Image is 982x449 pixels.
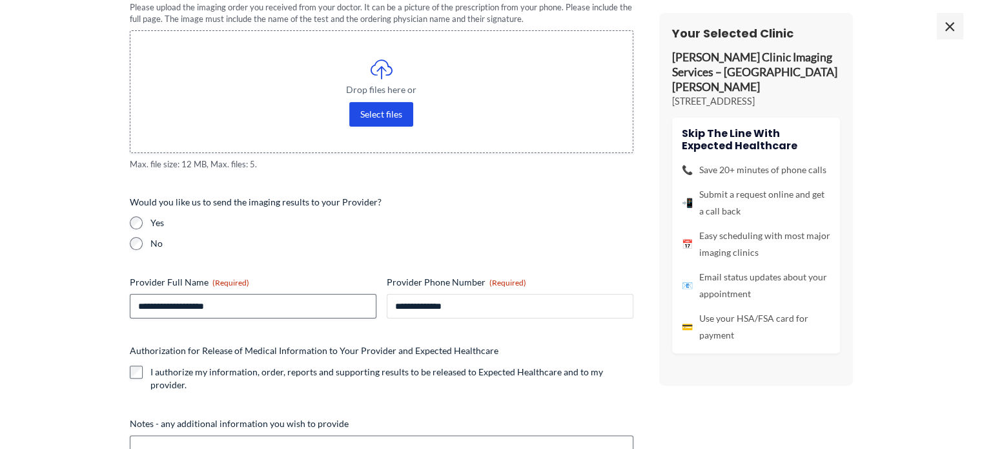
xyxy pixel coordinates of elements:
[130,158,633,171] span: Max. file size: 12 MB, Max. files: 5.
[682,127,830,152] h4: Skip the line with Expected Healthcare
[682,236,693,253] span: 📅
[150,237,633,250] label: No
[672,95,840,108] p: [STREET_ADDRESS]
[682,269,830,302] li: Email status updates about your appointment
[682,162,830,178] li: Save 20+ minutes of phone calls
[682,227,830,261] li: Easy scheduling with most major imaging clinics
[682,162,693,178] span: 📞
[150,366,633,392] label: I authorize my information, order, reports and supporting results to be released to Expected Heal...
[130,196,382,209] legend: Would you like us to send the imaging results to your Provider?
[489,278,526,287] span: (Required)
[672,50,840,95] p: [PERSON_NAME] Clinic Imaging Services – [GEOGRAPHIC_DATA][PERSON_NAME]
[130,1,633,25] div: Please upload the imaging order you received from your doctor. It can be a picture of the prescri...
[130,276,376,289] label: Provider Full Name
[150,216,633,229] label: Yes
[682,186,830,220] li: Submit a request online and get a call back
[682,194,693,211] span: 📲
[349,102,413,127] button: select files, imaging order or prescription(required)
[212,278,249,287] span: (Required)
[672,26,840,41] h3: Your Selected Clinic
[387,276,633,289] label: Provider Phone Number
[130,417,633,430] label: Notes - any additional information you wish to provide
[682,310,830,344] li: Use your HSA/FSA card for payment
[156,85,607,94] span: Drop files here or
[130,344,498,357] legend: Authorization for Release of Medical Information to Your Provider and Expected Healthcare
[682,277,693,294] span: 📧
[682,318,693,335] span: 💳
[937,13,963,39] span: ×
